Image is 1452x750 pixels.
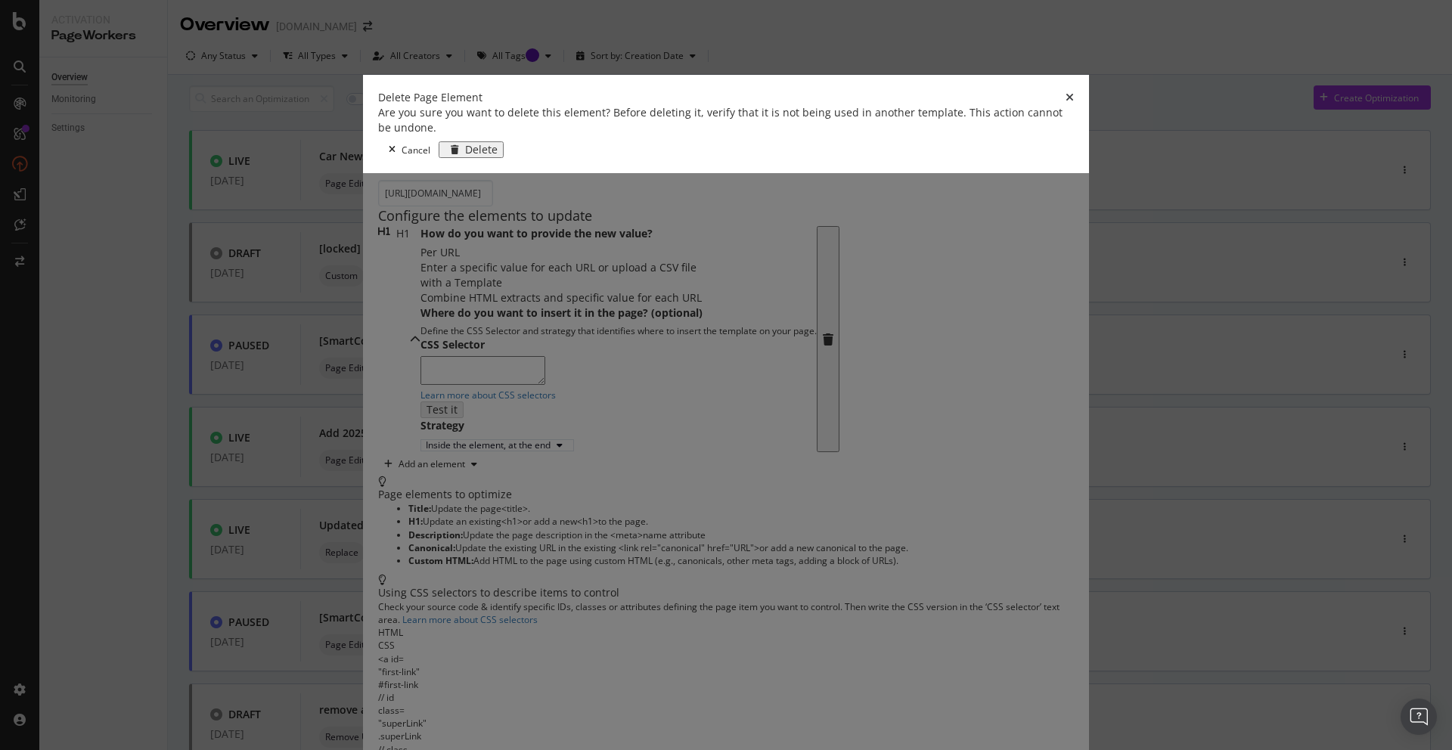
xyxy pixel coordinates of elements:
[378,90,482,105] div: Delete Page Element
[1066,90,1074,105] div: times
[465,144,498,156] div: Delete
[402,144,430,157] div: Cancel
[439,141,504,158] button: Delete
[1401,699,1437,735] div: Open Intercom Messenger
[378,105,1074,135] div: Are you sure you want to delete this element? Before deleting it, verify that it is not being use...
[378,141,435,158] button: Cancel
[363,75,1089,173] div: modal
